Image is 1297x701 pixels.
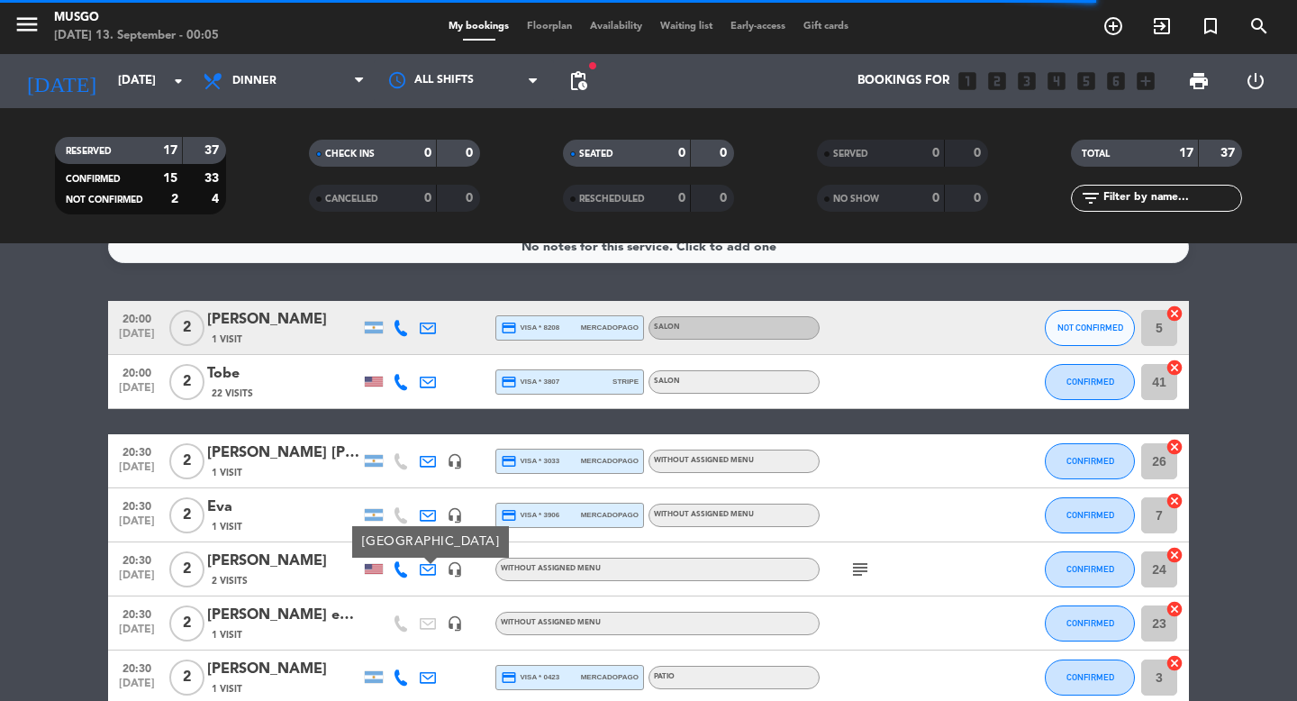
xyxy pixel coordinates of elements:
[114,549,159,569] span: 20:30
[932,192,939,205] strong: 0
[501,565,601,572] span: Without assigned menu
[985,69,1009,93] i: looks_two
[567,70,589,92] span: pending_actions
[114,657,159,678] span: 20:30
[169,551,204,587] span: 2
[1045,497,1135,533] button: CONFIRMED
[612,376,639,387] span: stripe
[114,495,159,515] span: 20:30
[212,387,253,401] span: 22 Visits
[1015,69,1039,93] i: looks_3
[325,150,375,159] span: CHECK INS
[581,509,639,521] span: mercadopago
[447,561,463,578] i: headset_mic
[1245,70,1266,92] i: power_settings_new
[654,323,680,331] span: SALON
[1227,54,1283,108] div: LOG OUT
[212,628,242,642] span: 1 Visit
[163,172,177,185] strong: 15
[501,507,517,523] i: credit_card
[501,453,559,469] span: visa * 3033
[1248,15,1270,37] i: search
[581,455,639,467] span: mercadopago
[501,320,517,336] i: credit_card
[1066,377,1114,387] span: CONFIRMED
[14,61,109,101] i: [DATE]
[1066,510,1114,520] span: CONFIRMED
[54,27,219,45] div: [DATE] 13. September - 00:05
[207,658,360,681] div: [PERSON_NAME]
[1066,618,1114,628] span: CONFIRMED
[204,144,222,157] strong: 37
[1179,147,1193,159] strong: 17
[794,22,857,32] span: Gift cards
[207,308,360,332] div: [PERSON_NAME]
[168,70,189,92] i: arrow_drop_down
[1082,150,1110,159] span: TOTAL
[212,193,222,205] strong: 4
[654,511,754,518] span: Without assigned menu
[212,520,242,534] span: 1 Visit
[66,196,143,205] span: NOT CONFIRMED
[114,678,159,698] span: [DATE]
[974,192,984,205] strong: 0
[440,22,518,32] span: My bookings
[1045,443,1135,479] button: CONFIRMED
[447,507,463,523] i: headset_mic
[1045,69,1068,93] i: looks_4
[114,441,159,461] span: 20:30
[1057,323,1123,332] span: NOT CONFIRMED
[974,147,984,159] strong: 0
[232,75,277,87] span: Dinner
[352,526,509,558] div: [GEOGRAPHIC_DATA]
[447,453,463,469] i: headset_mic
[956,69,979,93] i: looks_one
[114,307,159,328] span: 20:00
[212,682,242,696] span: 1 Visit
[1080,187,1102,209] i: filter_list
[849,559,871,580] i: subject
[169,443,204,479] span: 2
[721,22,794,32] span: Early-access
[114,569,159,590] span: [DATE]
[114,624,159,644] span: [DATE]
[1165,600,1184,618] i: cancel
[424,147,431,159] strong: 0
[1066,672,1114,682] span: CONFIRMED
[501,669,559,686] span: visa * 0423
[501,374,517,390] i: credit_card
[114,382,159,403] span: [DATE]
[66,175,121,184] span: CONFIRMED
[579,195,645,204] span: RESCHEDULED
[169,364,204,400] span: 2
[466,147,476,159] strong: 0
[466,192,476,205] strong: 0
[720,192,730,205] strong: 0
[1165,546,1184,564] i: cancel
[678,147,685,159] strong: 0
[169,660,204,696] span: 2
[518,22,581,32] span: Floorplan
[169,605,204,642] span: 2
[1045,310,1135,346] button: NOT CONFIRMED
[1102,15,1124,37] i: add_circle_outline
[1188,70,1210,92] span: print
[163,144,177,157] strong: 17
[501,453,517,469] i: credit_card
[171,193,178,205] strong: 2
[14,11,41,44] button: menu
[1104,69,1128,93] i: looks_6
[1165,438,1184,456] i: cancel
[501,669,517,686] i: credit_card
[654,673,675,680] span: PATIO
[207,496,360,519] div: Eva
[1045,551,1135,587] button: CONFIRMED
[1165,654,1184,672] i: cancel
[204,172,222,185] strong: 33
[207,362,360,386] div: Tobe
[833,150,868,159] span: SERVED
[501,507,559,523] span: visa * 3906
[114,328,159,349] span: [DATE]
[581,22,651,32] span: Availability
[654,457,754,464] span: Without assigned menu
